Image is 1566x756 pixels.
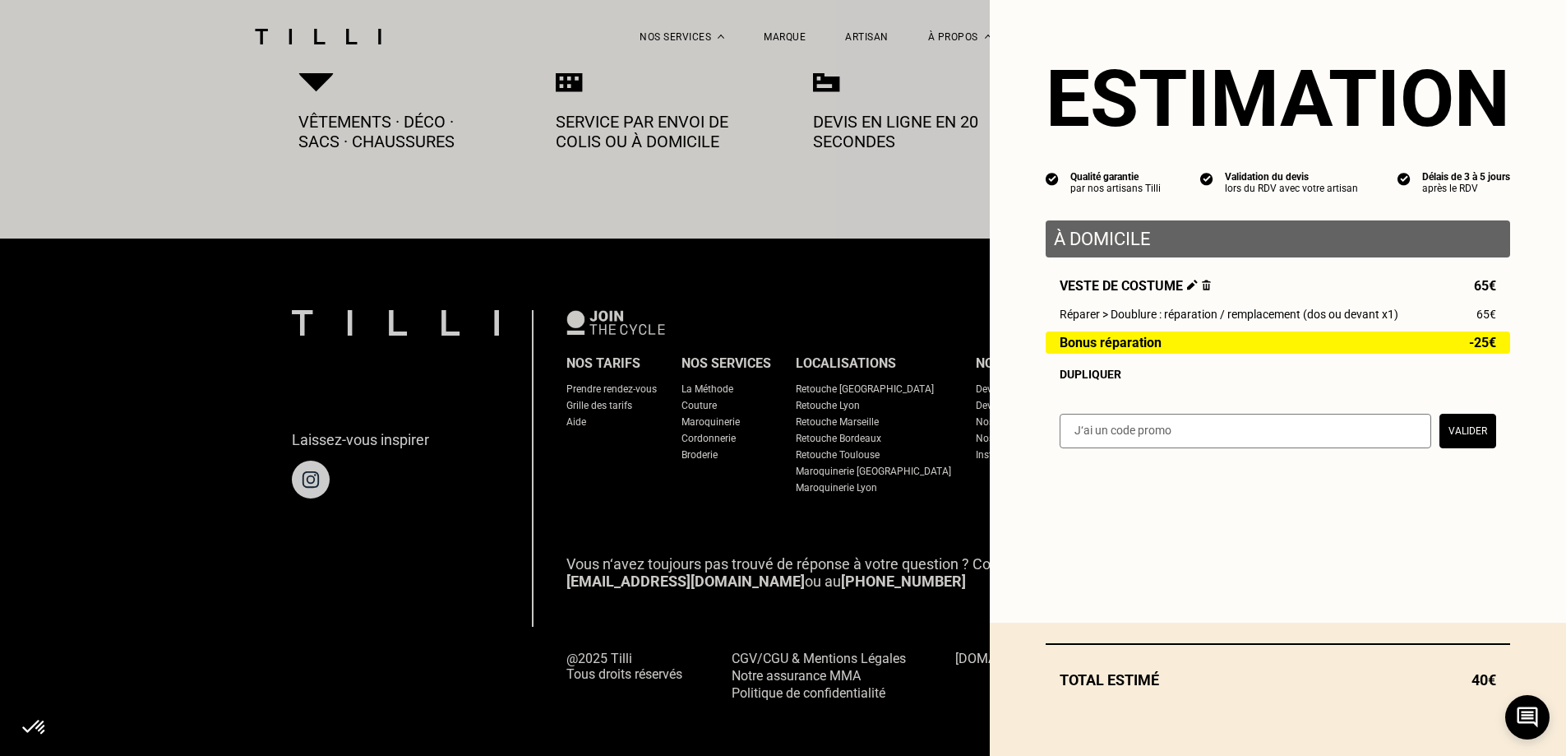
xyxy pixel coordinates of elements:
[1054,229,1502,249] p: À domicile
[1046,53,1510,145] section: Estimation
[1070,183,1161,194] div: par nos artisans Tilli
[1422,171,1510,183] div: Délais de 3 à 5 jours
[1046,671,1510,689] div: Total estimé
[1474,278,1496,294] span: 65€
[1471,671,1496,689] span: 40€
[1422,183,1510,194] div: après le RDV
[1225,183,1358,194] div: lors du RDV avec votre artisan
[1476,308,1496,321] span: 65€
[1060,414,1431,448] input: J‘ai un code promo
[1225,171,1358,183] div: Validation du devis
[1187,280,1198,290] img: Éditer
[1200,171,1213,186] img: icon list info
[1060,308,1398,321] span: Réparer > Doublure : réparation / remplacement (dos ou devant x1)
[1439,414,1496,448] button: Valider
[1469,336,1496,350] span: -25€
[1060,336,1162,350] span: Bonus réparation
[1070,171,1161,183] div: Qualité garantie
[1060,278,1211,294] span: Veste de costume
[1060,368,1496,381] div: Dupliquer
[1202,280,1211,290] img: Supprimer
[1397,171,1411,186] img: icon list info
[1046,171,1059,186] img: icon list info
